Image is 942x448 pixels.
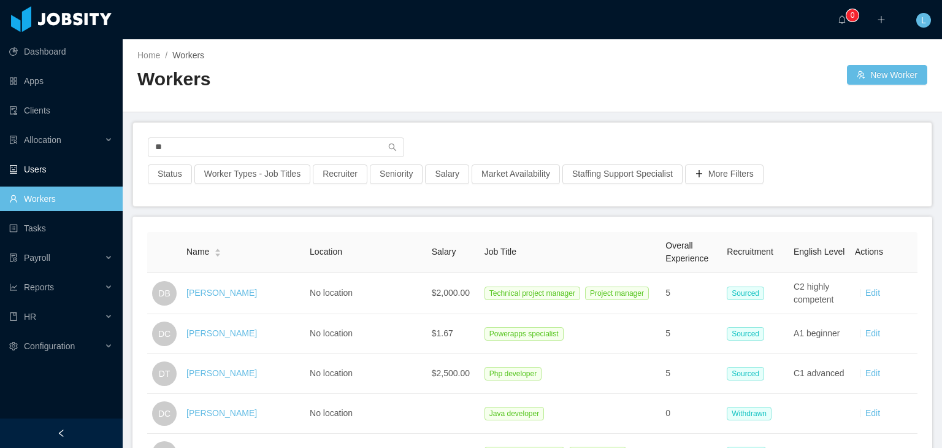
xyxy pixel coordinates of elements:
span: Location [310,247,342,257]
a: icon: auditClients [9,98,113,123]
button: Salary [425,164,469,184]
span: L [921,13,926,28]
span: Project manager [585,287,649,300]
a: Edit [865,408,880,418]
button: Status [148,164,192,184]
i: icon: caret-down [215,252,221,255]
button: Worker Types - Job Titles [194,164,310,184]
span: Payroll [24,253,50,263]
span: Job Title [484,247,516,257]
span: Technical project manager [484,287,580,300]
span: HR [24,312,36,322]
td: 5 [661,354,722,394]
span: Actions [855,247,883,257]
a: Sourced [727,328,769,338]
td: 0 [661,394,722,434]
div: Sort [214,247,221,255]
span: Allocation [24,135,61,145]
td: No location [305,314,427,354]
td: No location [305,273,427,314]
a: Edit [865,328,880,338]
span: Php developer [484,367,542,380]
a: Withdrawn [727,408,776,418]
i: icon: setting [9,342,18,350]
span: Salary [432,247,456,257]
span: Configuration [24,341,75,351]
a: icon: appstoreApps [9,69,113,93]
a: icon: userWorkers [9,187,113,211]
a: icon: robotUsers [9,157,113,182]
a: Edit [865,288,880,298]
span: Reports [24,282,54,292]
i: icon: caret-up [215,247,221,251]
span: $2,000.00 [432,288,470,298]
a: [PERSON_NAME] [186,288,257,298]
span: Sourced [727,327,764,341]
span: $1.67 [432,328,453,338]
a: Home [137,50,160,60]
button: Staffing Support Specialist [562,164,683,184]
button: Market Availability [472,164,560,184]
sup: 0 [846,9,859,21]
a: Edit [865,368,880,378]
i: icon: line-chart [9,283,18,292]
span: Name [186,245,209,258]
span: DC [158,401,170,426]
span: DB [158,281,170,306]
td: 5 [661,314,722,354]
a: Sourced [727,288,769,298]
span: DT [159,361,170,386]
td: No location [305,394,427,434]
td: No location [305,354,427,394]
span: Powerapps specialist [484,327,564,341]
span: / [165,50,167,60]
i: icon: plus [877,15,886,24]
i: icon: book [9,312,18,321]
span: DC [158,322,170,346]
a: [PERSON_NAME] [186,408,257,418]
a: [PERSON_NAME] [186,368,257,378]
td: C1 advanced [789,354,850,394]
a: [PERSON_NAME] [186,328,257,338]
td: 5 [661,273,722,314]
i: icon: search [388,143,397,152]
a: icon: pie-chartDashboard [9,39,113,64]
button: Recruiter [313,164,367,184]
button: Seniority [370,164,423,184]
span: $2,500.00 [432,368,470,378]
span: Recruitment [727,247,773,257]
i: icon: file-protect [9,253,18,262]
a: icon: profileTasks [9,216,113,241]
span: Sourced [727,287,764,300]
td: A1 beginner [789,314,850,354]
button: icon: usergroup-addNew Worker [847,65,927,85]
h2: Workers [137,67,532,92]
a: Sourced [727,368,769,378]
span: Withdrawn [727,407,772,420]
span: Java developer [484,407,544,420]
span: English Level [794,247,844,257]
button: icon: plusMore Filters [685,164,764,184]
i: icon: solution [9,136,18,144]
span: Sourced [727,367,764,380]
span: Overall Experience [665,241,708,263]
td: C2 highly competent [789,273,850,314]
span: Workers [172,50,204,60]
i: icon: bell [838,15,846,24]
